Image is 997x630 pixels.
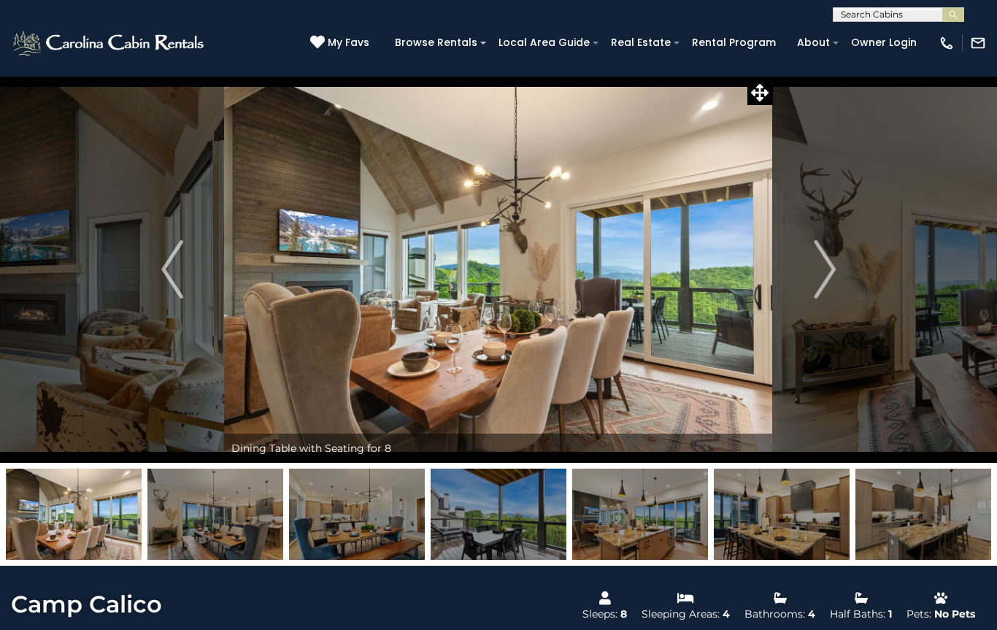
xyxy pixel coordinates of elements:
[11,28,208,58] img: White-1-2.png
[6,469,142,560] img: 166687954
[120,76,224,463] button: Previous
[790,31,837,54] a: About
[431,469,566,560] img: 166687982
[161,240,183,299] img: arrow
[855,469,991,560] img: 166687951
[310,35,373,51] a: My Favs
[714,469,850,560] img: 166687952
[970,35,986,51] img: mail-regular-white.png
[388,31,485,54] a: Browse Rentals
[289,469,425,560] img: 166687955
[685,31,783,54] a: Rental Program
[491,31,597,54] a: Local Area Guide
[604,31,678,54] a: Real Estate
[844,31,924,54] a: Owner Login
[939,35,955,51] img: phone-regular-white.png
[814,240,836,299] img: arrow
[572,469,708,560] img: 166687947
[224,434,772,463] div: Dining Table with Seating for 8
[328,35,369,50] span: My Favs
[773,76,877,463] button: Next
[147,469,283,560] img: 166687953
